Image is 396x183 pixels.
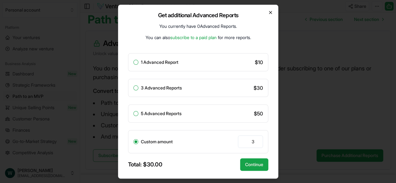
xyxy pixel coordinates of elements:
[141,60,178,64] label: 1 Advanced Report
[255,58,263,66] span: $ 10
[141,86,182,90] label: 3 Advanced Reports
[145,35,251,40] span: You can also for more reports.
[141,111,182,116] label: 5 Advanced Reports
[170,35,216,40] a: subscribe to a paid plan
[128,160,162,169] div: Total: $ 30.00
[159,23,237,29] p: You currently have 0 Advanced Reports .
[254,84,263,92] span: $ 30
[240,158,268,171] button: Continue
[141,140,173,144] label: Custom amount
[254,110,263,117] span: $ 50
[158,13,238,18] h2: Get additional Advanced Reports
